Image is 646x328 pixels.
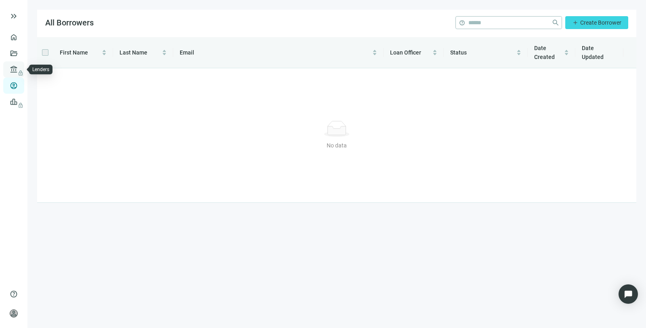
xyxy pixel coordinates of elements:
span: person [10,309,18,317]
span: Loan Officer [390,49,421,56]
div: No data [324,141,350,150]
span: add [572,19,579,26]
div: Open Intercom Messenger [619,284,638,304]
span: Create Borrower [580,19,621,26]
span: help [10,290,18,298]
span: Email [180,49,194,56]
span: Date Updated [582,45,604,60]
span: Status [450,49,467,56]
span: All Borrowers [45,18,94,27]
span: help [459,20,465,26]
button: addCreate Borrower [565,16,628,29]
span: Last Name [120,49,147,56]
span: First Name [60,49,88,56]
span: Date Created [534,45,555,60]
button: keyboard_double_arrow_right [9,11,19,21]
